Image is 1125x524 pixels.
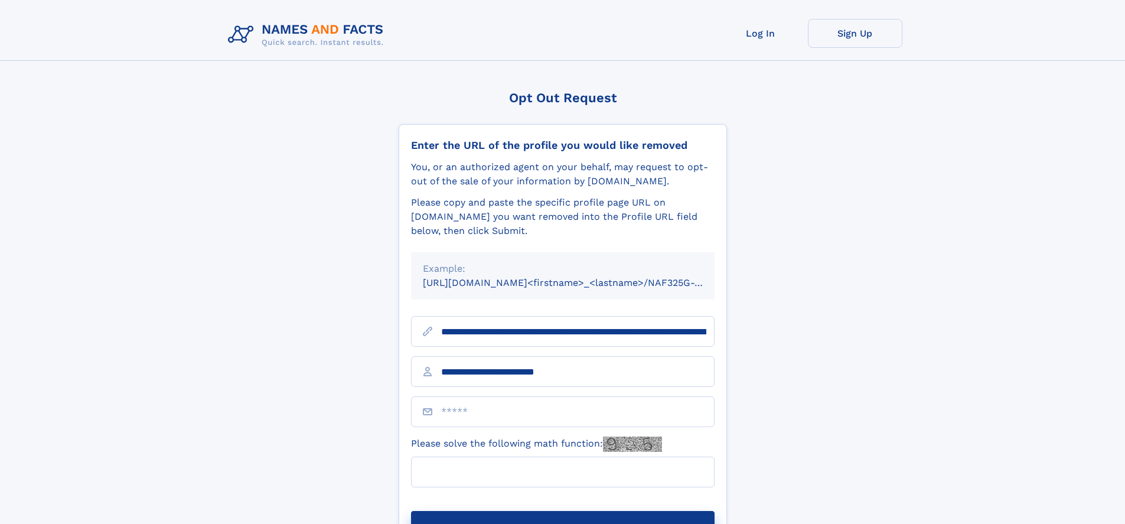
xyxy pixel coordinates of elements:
[423,277,737,288] small: [URL][DOMAIN_NAME]<firstname>_<lastname>/NAF325G-xxxxxxxx
[399,90,727,105] div: Opt Out Request
[411,437,662,452] label: Please solve the following math function:
[713,19,808,48] a: Log In
[411,160,715,188] div: You, or an authorized agent on your behalf, may request to opt-out of the sale of your informatio...
[808,19,902,48] a: Sign Up
[423,262,703,276] div: Example:
[223,19,393,51] img: Logo Names and Facts
[411,139,715,152] div: Enter the URL of the profile you would like removed
[411,196,715,238] div: Please copy and paste the specific profile page URL on [DOMAIN_NAME] you want removed into the Pr...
